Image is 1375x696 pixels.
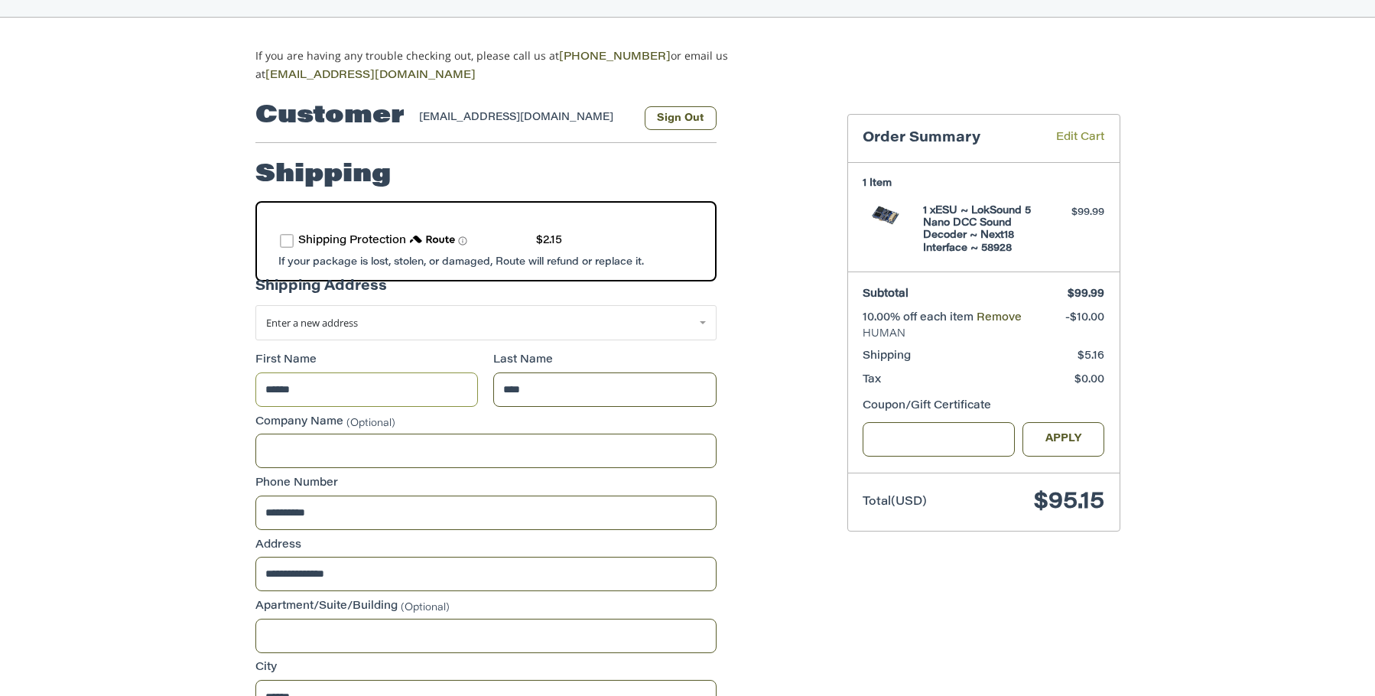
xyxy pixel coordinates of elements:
label: Phone Number [255,476,717,492]
a: [PHONE_NUMBER] [559,52,671,63]
label: City [255,660,717,676]
a: [EMAIL_ADDRESS][DOMAIN_NAME] [265,70,476,81]
label: Address [255,538,717,554]
button: Apply [1022,422,1105,457]
div: route shipping protection selector element [280,226,692,257]
legend: Shipping Address [255,277,387,305]
h3: 1 Item [863,177,1104,190]
span: If your package is lost, stolen, or damaged, Route will refund or replace it. [278,257,644,267]
button: Sign Out [645,106,717,130]
label: Apartment/Suite/Building [255,599,717,615]
span: Shipping Protection [298,236,406,246]
a: Edit Cart [1034,130,1104,148]
label: Last Name [493,353,717,369]
span: $0.00 [1074,375,1104,385]
span: $95.15 [1034,491,1104,514]
span: Learn more [458,236,467,246]
a: Enter or select a different address [255,305,717,340]
label: Company Name [255,415,717,431]
h2: Shipping [255,160,391,190]
div: $99.99 [1044,205,1104,220]
span: $5.16 [1078,351,1104,362]
p: If you are having any trouble checking out, please call us at or email us at [255,47,776,84]
span: Total (USD) [863,496,927,508]
h2: Customer [255,101,405,132]
div: [EMAIL_ADDRESS][DOMAIN_NAME] [419,110,629,130]
label: First Name [255,353,479,369]
span: $99.99 [1068,289,1104,300]
h3: Order Summary [863,130,1034,148]
a: Remove [977,313,1022,324]
span: Subtotal [863,289,909,300]
span: -$10.00 [1065,313,1104,324]
input: Gift Certificate or Coupon Code [863,422,1015,457]
span: 10.00% off each item [863,313,977,324]
small: (Optional) [401,602,450,612]
span: HUMAN [863,327,1104,342]
span: Enter a new address [266,316,358,330]
div: Coupon/Gift Certificate [863,398,1104,415]
span: Shipping [863,351,911,362]
h4: 1 x ESU ~ LokSound 5 Nano DCC Sound Decoder ~ Next18 Interface ~ 58928 [923,205,1040,255]
span: Tax [863,375,881,385]
div: $2.15 [536,233,562,249]
small: (Optional) [346,418,395,428]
